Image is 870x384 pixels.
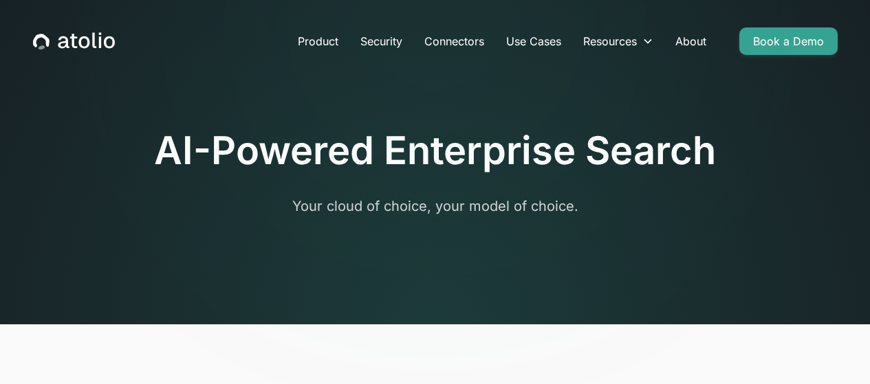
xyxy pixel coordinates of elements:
[664,27,717,55] a: About
[495,27,572,55] a: Use Cases
[349,27,413,55] a: Security
[287,27,349,55] a: Product
[33,32,115,50] a: home
[171,196,699,216] p: Your cloud of choice, your model of choice.
[739,27,838,55] a: Book a Demo
[413,27,495,55] a: Connectors
[154,128,716,174] h1: AI-Powered Enterprise Search
[572,27,664,55] div: Resources
[583,33,637,49] div: Resources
